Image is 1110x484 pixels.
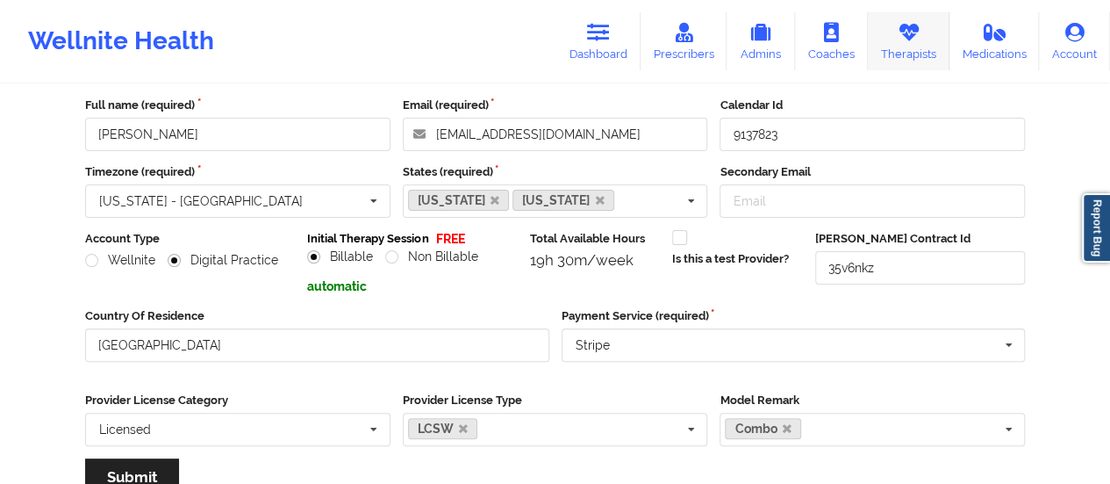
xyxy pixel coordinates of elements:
[408,418,478,439] a: LCSW
[85,230,295,248] label: Account Type
[556,12,641,70] a: Dashboard
[408,190,510,211] a: [US_STATE]
[512,190,614,211] a: [US_STATE]
[436,230,465,248] p: FREE
[562,307,1026,325] label: Payment Service (required)
[85,97,390,114] label: Full name (required)
[641,12,727,70] a: Prescribers
[530,230,660,248] label: Total Available Hours
[85,307,549,325] label: Country Of Residence
[1082,193,1110,263] a: Report Bug
[576,339,610,351] div: Stripe
[530,251,660,269] div: 19h 30m/week
[720,163,1025,181] label: Secondary Email
[307,230,428,248] label: Initial Therapy Session
[85,163,390,181] label: Timezone (required)
[795,12,868,70] a: Coaches
[815,230,1025,248] label: [PERSON_NAME] Contract Id
[85,253,155,268] label: Wellnite
[672,250,789,268] label: Is this a test Provider?
[403,118,708,151] input: Email address
[385,249,478,264] label: Non Billable
[85,392,390,409] label: Provider License Category
[1039,12,1110,70] a: Account
[85,118,390,151] input: Full name
[403,392,708,409] label: Provider License Type
[949,12,1040,70] a: Medications
[403,97,708,114] label: Email (required)
[725,418,801,439] a: Combo
[168,253,278,268] label: Digital Practice
[720,97,1025,114] label: Calendar Id
[403,163,708,181] label: States (required)
[720,118,1025,151] input: Calendar Id
[868,12,949,70] a: Therapists
[727,12,795,70] a: Admins
[720,392,1025,409] label: Model Remark
[99,195,303,207] div: [US_STATE] - [GEOGRAPHIC_DATA]
[307,278,517,295] p: automatic
[720,184,1025,218] input: Email
[99,423,151,436] div: Licensed
[307,249,373,264] label: Billable
[815,251,1025,285] input: Deel Contract Id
